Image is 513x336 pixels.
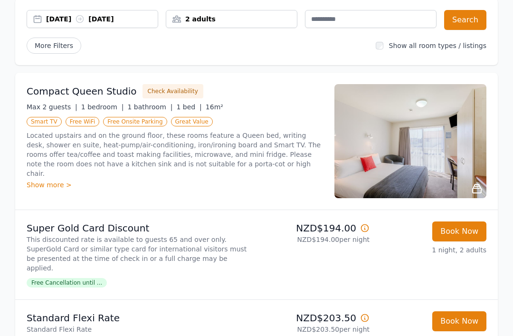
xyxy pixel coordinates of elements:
[432,311,486,331] button: Book Now
[27,180,323,190] div: Show more >
[46,14,158,24] div: [DATE] [DATE]
[27,38,81,54] span: More Filters
[171,117,213,126] span: Great Value
[81,103,124,111] span: 1 bedroom |
[27,311,253,325] p: Standard Flexi Rate
[127,103,172,111] span: 1 bathroom |
[206,103,223,111] span: 16m²
[27,235,253,273] p: This discounted rate is available to guests 65 and over only. SuperGold Card or similar type card...
[27,325,253,334] p: Standard Flexi Rate
[27,117,62,126] span: Smart TV
[377,245,486,255] p: 1 night, 2 adults
[260,221,370,235] p: NZD$194.00
[66,117,100,126] span: Free WiFi
[27,85,137,98] h3: Compact Queen Studio
[27,278,107,288] span: Free Cancellation until ...
[166,14,297,24] div: 2 adults
[432,221,486,241] button: Book Now
[260,325,370,334] p: NZD$203.50 per night
[27,131,323,178] p: Located upstairs and on the ground floor, these rooms feature a Queen bed, writing desk, shower e...
[260,235,370,244] p: NZD$194.00 per night
[27,221,253,235] p: Super Gold Card Discount
[27,103,77,111] span: Max 2 guests |
[389,42,486,49] label: Show all room types / listings
[260,311,370,325] p: NZD$203.50
[103,117,167,126] span: Free Onsite Parking
[176,103,201,111] span: 1 bed |
[142,84,203,98] button: Check Availability
[444,10,486,30] button: Search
